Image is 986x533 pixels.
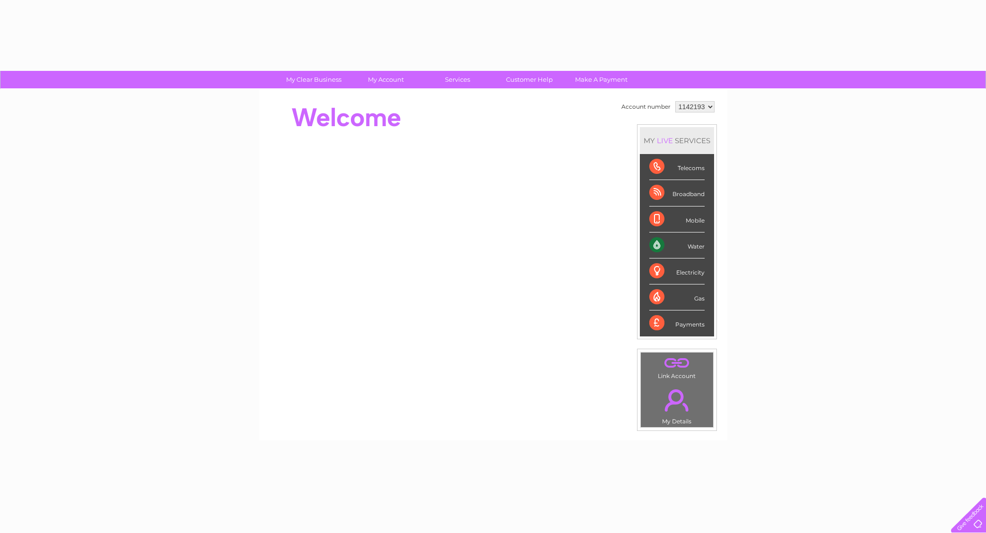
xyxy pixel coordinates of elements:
[649,232,705,258] div: Water
[419,71,497,88] a: Services
[640,127,714,154] div: MY SERVICES
[490,71,568,88] a: Customer Help
[619,99,673,115] td: Account number
[655,136,675,145] div: LIVE
[649,154,705,180] div: Telecoms
[649,310,705,336] div: Payments
[643,355,711,371] a: .
[649,180,705,206] div: Broadband
[649,284,705,310] div: Gas
[275,71,353,88] a: My Clear Business
[640,381,714,428] td: My Details
[649,258,705,284] div: Electricity
[562,71,640,88] a: Make A Payment
[640,352,714,382] td: Link Account
[347,71,425,88] a: My Account
[643,384,711,417] a: .
[649,206,705,232] div: Mobile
